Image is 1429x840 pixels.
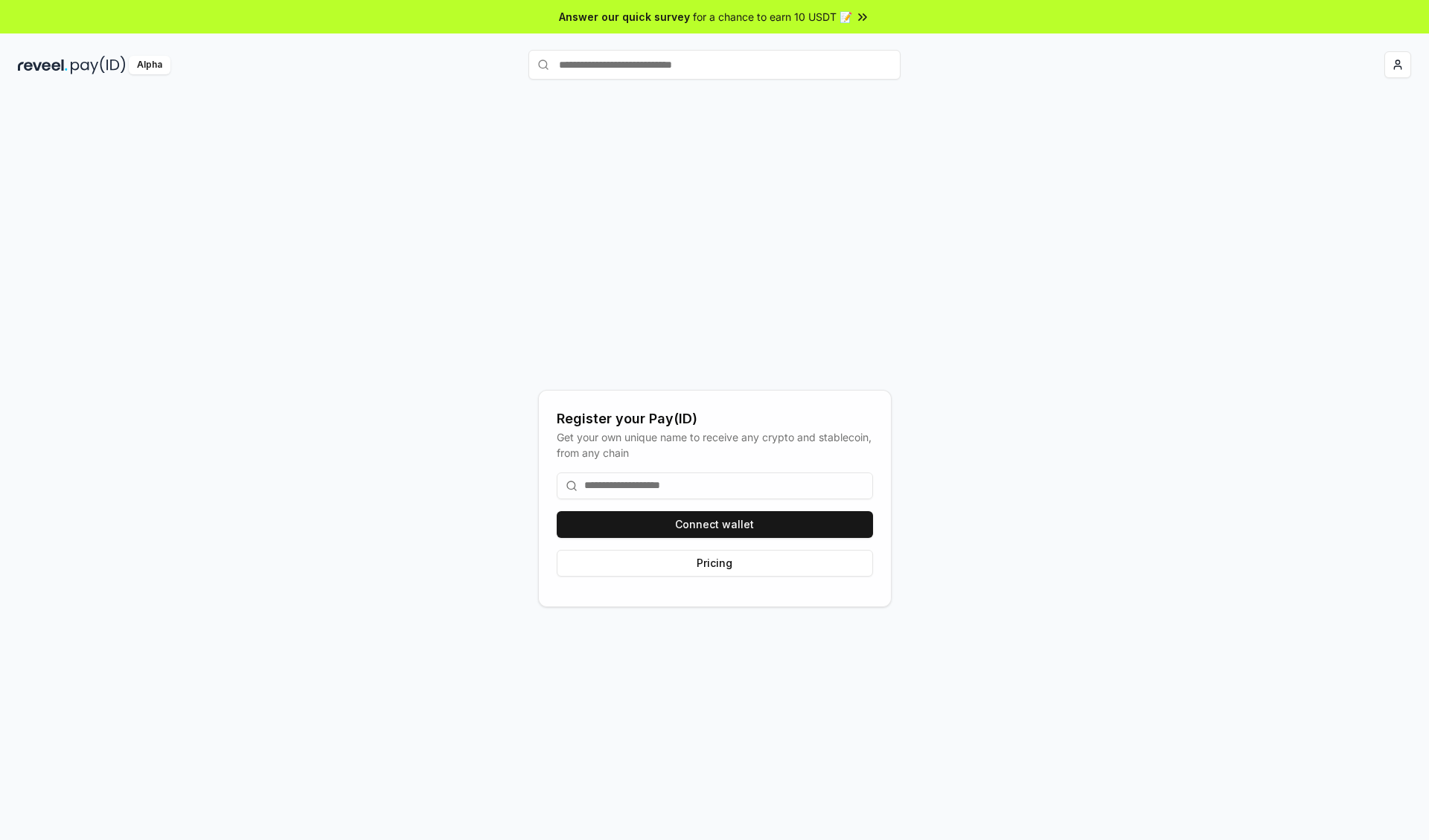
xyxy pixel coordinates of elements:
span: for a chance to earn 10 USDT 📝 [693,9,852,25]
span: Answer our quick survey [559,9,690,25]
button: Connect wallet [557,511,873,538]
img: pay_id [71,56,126,74]
img: reveel_dark [18,56,68,74]
div: Alpha [129,56,170,74]
div: Register your Pay(ID) [557,408,873,429]
button: Pricing [557,550,873,577]
div: Get your own unique name to receive any crypto and stablecoin, from any chain [557,429,873,461]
